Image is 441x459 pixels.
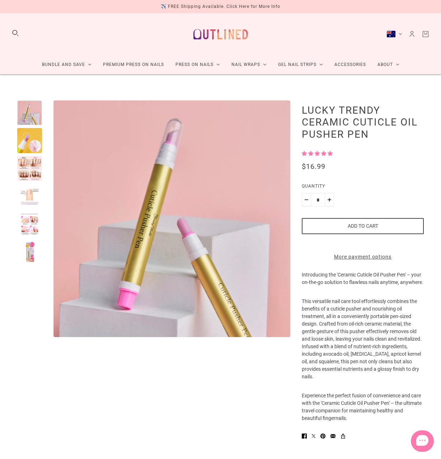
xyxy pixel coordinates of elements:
[302,162,325,171] span: $16.99
[302,298,424,392] p: This versatile nail care tool effortlessly combines the benefits of a cuticle pusher and nourishi...
[189,19,252,49] a: Outlined
[161,3,280,10] div: ✈️ FREE Shipping Available. Click Here for More Info
[170,55,226,74] a: Press On Nails
[36,55,97,74] a: Bundle and Save
[338,429,348,443] share-url: Copy URL
[53,100,290,337] modal-trigger: Enlarge product image
[422,30,430,38] a: Cart
[97,55,170,74] a: Premium Press On Nails
[302,253,424,261] a: More payment options
[309,429,318,443] a: Post on X
[302,151,333,156] span: 5.00 stars
[329,55,372,74] a: Accessories
[408,30,416,38] a: Account
[302,104,424,140] h1: Lucky Trendy Ceramic Cuticle Oil Pusher Pen
[302,392,424,422] p: Experience the perfect fusion of convenience and care with the 'Ceramic Cuticle Oil Pusher Pen' –...
[302,183,424,193] label: Quantity
[226,55,272,74] a: Nail Wraps
[372,55,405,74] a: About
[328,429,338,443] a: Send via email
[318,429,328,443] a: Pin on Pinterest
[302,218,424,234] button: Add to cart
[325,193,334,207] button: Plus
[302,271,424,298] p: Introducing the 'Ceramic Cuticle Oil Pusher Pen' – your on-the-go solution to flawless nails anyt...
[299,429,310,443] a: Share on Facebook
[53,100,290,337] img: Lucky Trendy Ceramic Cuticle Oil Pusher Pen
[11,29,19,37] button: Search
[302,193,311,207] button: Minus
[272,55,329,74] a: Gel Nail Strips
[386,30,402,38] button: Australia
